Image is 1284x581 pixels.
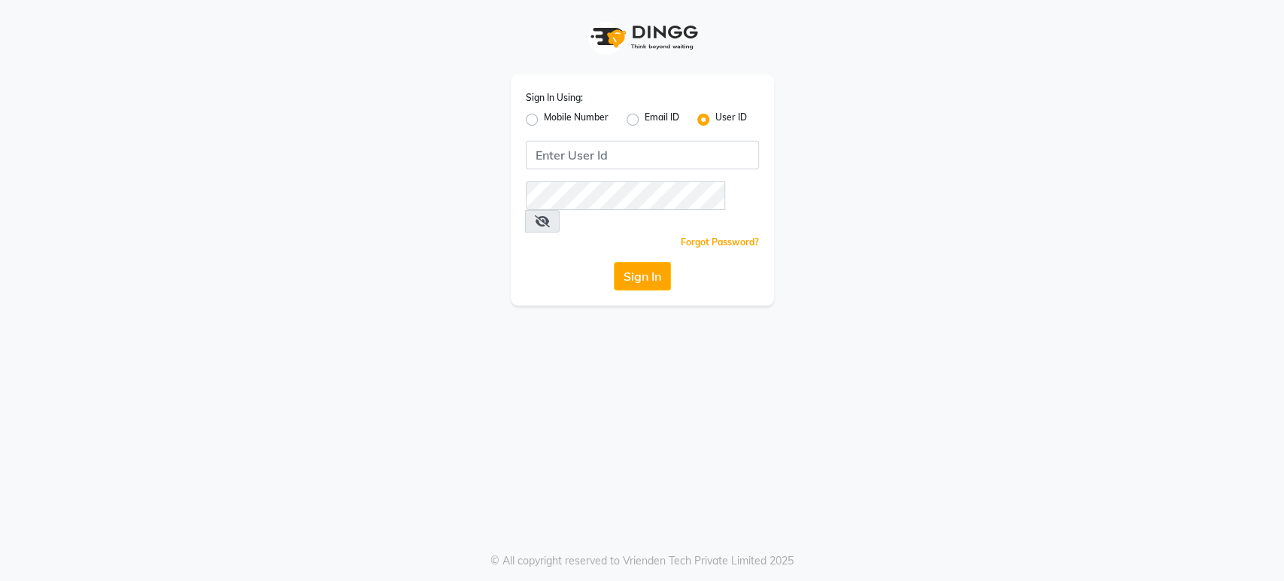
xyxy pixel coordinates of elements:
[544,111,609,129] label: Mobile Number
[715,111,747,129] label: User ID
[526,141,759,169] input: Username
[526,181,725,210] input: Username
[582,15,703,59] img: logo1.svg
[526,91,583,105] label: Sign In Using:
[681,236,759,248] a: Forgot Password?
[645,111,679,129] label: Email ID
[614,262,671,290] button: Sign In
